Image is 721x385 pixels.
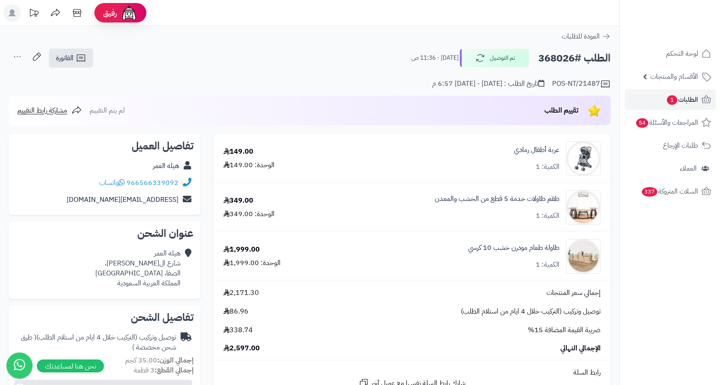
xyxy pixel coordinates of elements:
[223,209,275,219] div: الوحدة: 349.00
[120,4,138,22] img: ai-face.png
[566,190,600,225] img: 1744703246-1-90x90.jpg
[16,228,194,239] h2: عنوان الشحن
[223,245,260,255] div: 1,999.00
[223,288,259,298] span: 2,171.30
[566,141,600,176] img: 1706023953-110126010010-90x90.jpg
[662,6,713,25] img: logo-2.png
[536,162,559,172] div: الكمية: 1
[217,368,607,378] div: رابط السلة
[666,95,678,105] span: 1
[153,161,179,171] a: هيله العمر
[103,8,117,18] span: رفيق
[680,162,697,175] span: العملاء
[546,288,601,298] span: إجمالي سعر المنتجات
[21,332,176,353] span: ( طرق شحن مخصصة )
[23,4,45,24] a: تحديثات المنصة
[17,105,67,116] span: مشاركة رابط التقييم
[636,118,649,128] span: 54
[223,258,281,268] div: الوحدة: 1,999.00
[536,260,559,270] div: الكمية: 1
[90,105,125,116] span: لم يتم التقييم
[468,243,559,253] a: طاولة طعام مودرن خشب 10 كرسي
[95,249,181,288] div: هيله العمر شارع ال[PERSON_NAME]، الصفا، [GEOGRAPHIC_DATA] المملكة العربية السعودية
[223,343,260,353] span: 2,597.00
[625,112,716,133] a: المراجعات والأسئلة54
[625,89,716,110] a: الطلبات1
[16,333,176,353] div: توصيل وتركيب (التركيب خلال 4 ايام من استلام الطلب)
[49,49,93,68] a: الفاتورة
[562,31,600,42] span: العودة للطلبات
[461,307,601,317] span: توصيل وتركيب (التركيب خلال 4 ايام من استلام الطلب)
[56,53,74,63] span: الفاتورة
[99,178,125,188] a: واتساب
[157,355,194,366] strong: إجمالي الوزن:
[635,116,698,129] span: المراجعات والأسئلة
[514,145,559,155] a: عربة أطفال رمادي
[223,307,249,317] span: 86.96
[435,194,559,204] a: طقم طاولات خدمة 5 قطع من الخشب والمعدن
[223,196,253,206] div: 349.00
[544,105,579,116] span: تقييم الطلب
[125,355,194,366] small: 35.00 كجم
[552,79,611,89] div: POS-NT/21487
[223,147,253,157] div: 149.00
[538,49,611,67] h2: الطلب #368026
[223,325,253,335] span: 338.74
[641,187,658,197] span: 337
[625,158,716,179] a: العملاء
[126,178,178,188] a: 966566339092
[625,135,716,156] a: طلبات الإرجاع
[560,343,601,353] span: الإجمالي النهائي
[16,312,194,323] h2: تفاصيل الشحن
[536,211,559,221] div: الكمية: 1
[16,141,194,151] h2: تفاصيل العميل
[663,139,698,152] span: طلبات الإرجاع
[460,49,529,67] button: تم التوصيل
[17,105,82,116] a: مشاركة رابط التقييم
[411,54,459,62] small: [DATE] - 11:36 ص
[666,94,698,106] span: الطلبات
[528,325,601,335] span: ضريبة القيمة المضافة 15%
[650,71,698,83] span: الأقسام والمنتجات
[666,48,698,60] span: لوحة التحكم
[625,181,716,202] a: السلات المتروكة337
[562,31,611,42] a: العودة للطلبات
[566,239,600,274] img: 1751798851-1-90x90.jpg
[432,79,544,89] div: تاريخ الطلب : [DATE] - [DATE] 6:57 م
[134,365,194,375] small: 3 قطعة
[625,43,716,64] a: لوحة التحكم
[641,185,698,197] span: السلات المتروكة
[223,160,275,170] div: الوحدة: 149.00
[67,194,178,205] a: [EMAIL_ADDRESS][DOMAIN_NAME]
[155,365,194,375] strong: إجمالي القطع:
